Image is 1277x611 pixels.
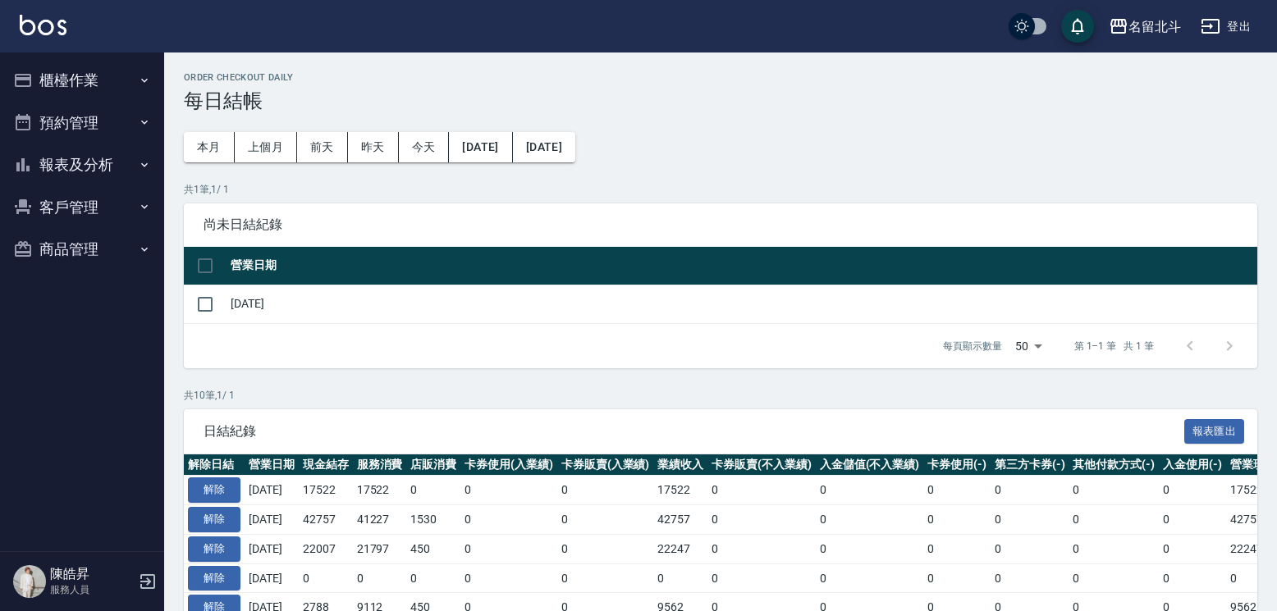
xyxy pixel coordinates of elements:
[188,477,240,503] button: 解除
[707,505,816,535] td: 0
[991,454,1069,476] th: 第三方卡券(-)
[184,72,1257,83] h2: Order checkout daily
[406,454,460,476] th: 店販消費
[348,132,399,162] button: 昨天
[245,454,299,476] th: 營業日期
[353,505,407,535] td: 41227
[1194,11,1257,42] button: 登出
[13,565,46,598] img: Person
[991,505,1069,535] td: 0
[299,505,353,535] td: 42757
[816,476,924,505] td: 0
[707,563,816,593] td: 0
[299,563,353,593] td: 0
[816,563,924,593] td: 0
[7,59,158,102] button: 櫃檯作業
[184,182,1257,197] p: 共 1 筆, 1 / 1
[227,285,1257,323] td: [DATE]
[923,534,991,563] td: 0
[184,454,245,476] th: 解除日結
[235,132,297,162] button: 上個月
[653,534,707,563] td: 22247
[557,454,654,476] th: 卡券販賣(入業績)
[184,89,1257,112] h3: 每日結帳
[1159,505,1226,535] td: 0
[460,505,557,535] td: 0
[1184,419,1245,445] button: 報表匯出
[188,566,240,591] button: 解除
[816,534,924,563] td: 0
[406,476,460,505] td: 0
[1159,454,1226,476] th: 入金使用(-)
[707,534,816,563] td: 0
[1069,454,1159,476] th: 其他付款方式(-)
[353,454,407,476] th: 服務消費
[353,476,407,505] td: 17522
[245,476,299,505] td: [DATE]
[460,534,557,563] td: 0
[7,228,158,271] button: 商品管理
[991,534,1069,563] td: 0
[299,454,353,476] th: 現金結存
[1102,10,1188,43] button: 名留北斗
[1069,534,1159,563] td: 0
[923,454,991,476] th: 卡券使用(-)
[227,247,1257,285] th: 營業日期
[1184,422,1245,438] a: 報表匯出
[943,339,1002,353] p: 每頁顯示數量
[923,563,991,593] td: 0
[1074,339,1154,353] p: 第 1–1 筆 共 1 筆
[707,476,816,505] td: 0
[188,507,240,532] button: 解除
[816,505,924,535] td: 0
[245,505,299,535] td: [DATE]
[1128,16,1181,37] div: 名留北斗
[923,476,991,505] td: 0
[353,563,407,593] td: 0
[353,534,407,563] td: 21797
[1159,563,1226,593] td: 0
[7,102,158,144] button: 預約管理
[20,15,66,35] img: Logo
[816,454,924,476] th: 入金儲值(不入業績)
[50,582,134,597] p: 服務人員
[299,534,353,563] td: 22007
[460,476,557,505] td: 0
[557,476,654,505] td: 0
[184,388,1257,403] p: 共 10 筆, 1 / 1
[299,476,353,505] td: 17522
[406,534,460,563] td: 450
[1069,476,1159,505] td: 0
[513,132,575,162] button: [DATE]
[184,132,235,162] button: 本月
[297,132,348,162] button: 前天
[557,534,654,563] td: 0
[557,505,654,535] td: 0
[7,144,158,186] button: 報表及分析
[653,505,707,535] td: 42757
[1009,324,1048,368] div: 50
[399,132,450,162] button: 今天
[245,534,299,563] td: [DATE]
[1061,10,1094,43] button: save
[1069,505,1159,535] td: 0
[7,186,158,229] button: 客戶管理
[923,505,991,535] td: 0
[557,563,654,593] td: 0
[653,476,707,505] td: 17522
[449,132,512,162] button: [DATE]
[204,423,1184,440] span: 日結紀錄
[188,536,240,562] button: 解除
[991,563,1069,593] td: 0
[653,454,707,476] th: 業績收入
[460,563,557,593] td: 0
[204,217,1238,233] span: 尚未日結紀錄
[50,566,134,582] h5: 陳皓昇
[245,563,299,593] td: [DATE]
[406,505,460,535] td: 1530
[653,563,707,593] td: 0
[460,454,557,476] th: 卡券使用(入業績)
[1159,476,1226,505] td: 0
[1069,563,1159,593] td: 0
[707,454,816,476] th: 卡券販賣(不入業績)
